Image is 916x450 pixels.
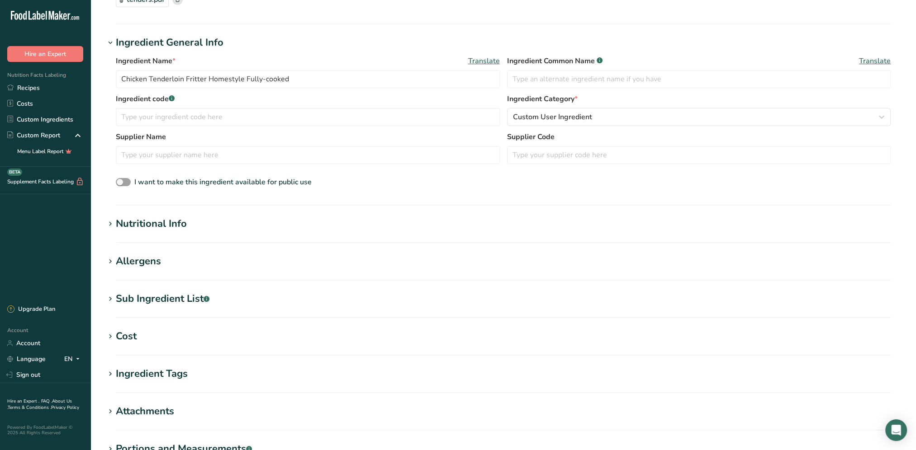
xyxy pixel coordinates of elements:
[507,131,891,142] label: Supplier Code
[8,404,51,411] a: Terms & Conditions .
[7,351,46,367] a: Language
[51,404,79,411] a: Privacy Policy
[513,112,592,122] span: Custom User Ingredient
[116,94,500,104] label: Ingredient code
[7,398,39,404] a: Hire an Expert .
[116,56,176,66] span: Ingredient Name
[134,177,312,187] span: I want to make this ingredient available for public use
[116,404,174,419] div: Attachments
[507,146,891,164] input: Type your supplier code here
[7,169,22,176] div: BETA
[7,425,83,436] div: Powered By FoodLabelMaker © 2025 All Rights Reserved
[468,56,500,66] span: Translate
[507,108,891,126] button: Custom User Ingredient
[116,146,500,164] input: Type your supplier name here
[116,329,137,344] div: Cost
[116,35,223,50] div: Ingredient General Info
[116,366,188,381] div: Ingredient Tags
[116,108,500,126] input: Type your ingredient code here
[41,398,52,404] a: FAQ .
[7,46,83,62] button: Hire an Expert
[116,131,500,142] label: Supplier Name
[64,354,83,365] div: EN
[507,56,603,66] span: Ingredient Common Name
[116,70,500,88] input: Type your ingredient name here
[859,56,891,66] span: Translate
[507,70,891,88] input: Type an alternate ingredient name if you have
[116,216,187,231] div: Nutritional Info
[7,398,72,411] a: About Us .
[116,291,209,306] div: Sub Ingredient List
[116,254,161,269] div: Allergens
[7,305,55,314] div: Upgrade Plan
[7,131,60,140] div: Custom Report
[507,94,891,104] label: Ingredient Category
[885,419,907,441] div: Open Intercom Messenger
